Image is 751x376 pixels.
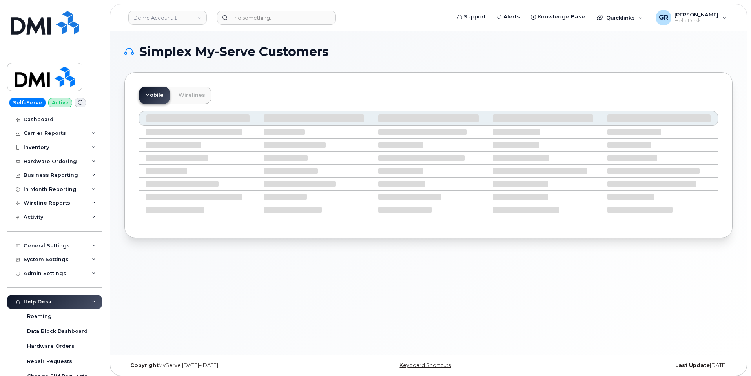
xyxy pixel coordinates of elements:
a: Mobile [139,87,170,104]
div: [DATE] [530,362,733,369]
a: Wirelines [172,87,211,104]
strong: Last Update [675,362,710,368]
span: Simplex My-Serve Customers [139,46,329,58]
div: MyServe [DATE]–[DATE] [124,362,327,369]
strong: Copyright [130,362,159,368]
a: Keyboard Shortcuts [399,362,451,368]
